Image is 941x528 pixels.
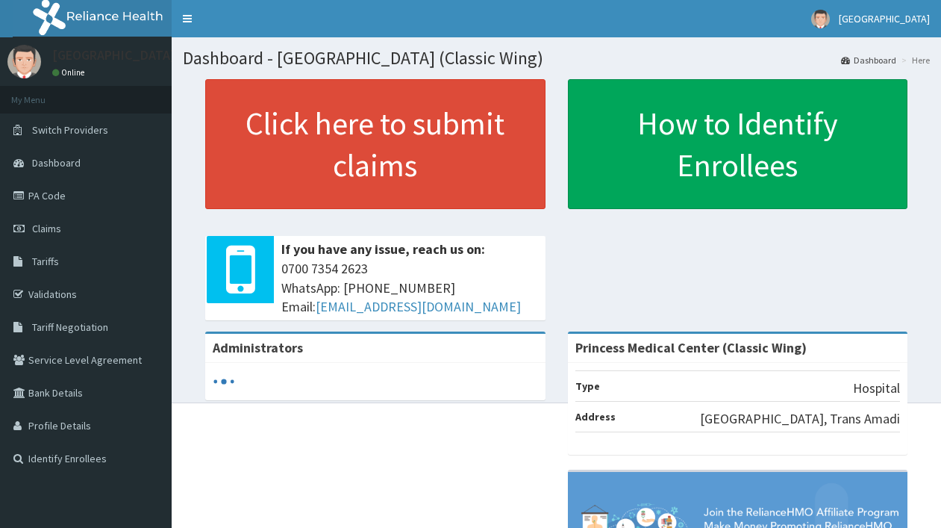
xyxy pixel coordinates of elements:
b: If you have any issue, reach us on: [281,240,485,258]
b: Type [575,379,600,393]
p: [GEOGRAPHIC_DATA] [52,49,175,62]
b: Address [575,410,616,423]
p: [GEOGRAPHIC_DATA], Trans Amadi [700,409,900,429]
span: Dashboard [32,156,81,170]
b: Administrators [213,339,303,356]
a: How to Identify Enrollees [568,79,908,209]
a: Click here to submit claims [205,79,545,209]
a: Online [52,67,88,78]
span: [GEOGRAPHIC_DATA] [839,12,930,25]
span: Tariff Negotiation [32,320,108,334]
img: User Image [811,10,830,28]
img: User Image [7,45,41,78]
strong: Princess Medical Center (Classic Wing) [575,339,807,356]
svg: audio-loading [213,370,235,393]
span: Tariffs [32,255,59,268]
a: [EMAIL_ADDRESS][DOMAIN_NAME] [316,298,521,315]
h1: Dashboard - [GEOGRAPHIC_DATA] (Classic Wing) [183,49,930,68]
a: Dashboard [841,54,896,66]
p: Hospital [853,379,900,398]
span: 0700 7354 2623 WhatsApp: [PHONE_NUMBER] Email: [281,259,538,317]
span: Switch Providers [32,123,108,137]
li: Here [898,54,930,66]
span: Claims [32,222,61,235]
